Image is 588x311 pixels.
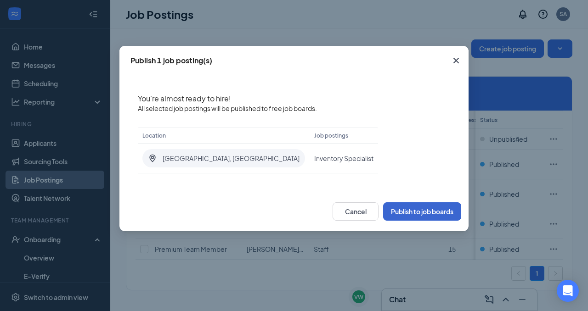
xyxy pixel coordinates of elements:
th: Job postings [310,128,378,144]
div: Publish 1 job posting(s) [130,56,212,66]
button: Close [444,46,469,75]
p: You're almost ready to hire! [138,94,378,104]
td: Inventory Specialist [310,144,378,173]
th: Location [138,128,310,144]
span: [GEOGRAPHIC_DATA], [GEOGRAPHIC_DATA] [163,154,300,163]
button: Publish to job boards [383,202,461,221]
div: Open Intercom Messenger [557,280,579,302]
button: Cancel [333,202,379,221]
svg: Cross [451,55,462,66]
span: All selected job postings will be published to free job boards. [138,104,378,113]
svg: LocationPin [148,154,157,163]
